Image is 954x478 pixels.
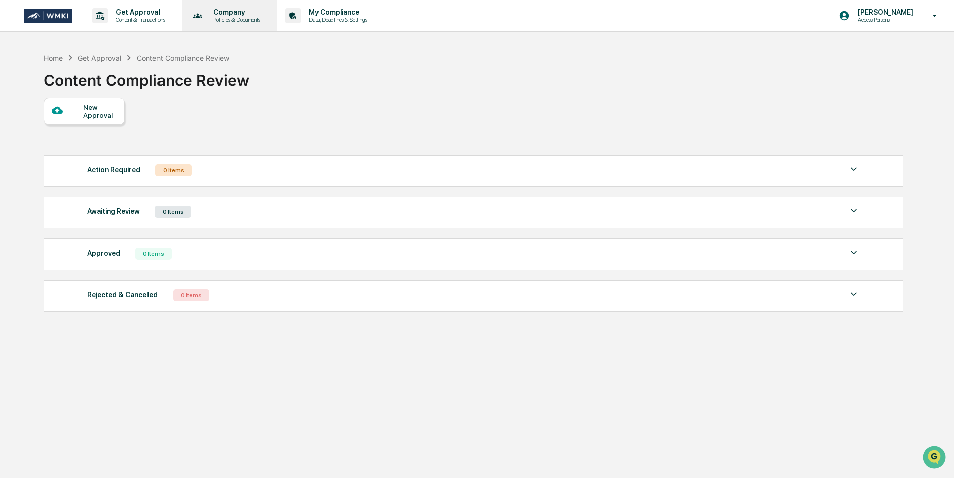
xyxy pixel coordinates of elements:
p: Data, Deadlines & Settings [301,16,372,23]
img: logo [24,9,72,23]
div: We're available if you need us! [34,87,127,95]
span: Data Lookup [20,145,63,155]
div: 0 Items [155,206,191,218]
span: Pylon [100,170,121,177]
span: Attestations [83,126,124,136]
div: 🔎 [10,146,18,154]
div: Action Required [87,163,140,176]
input: Clear [26,46,166,56]
div: 0 Items [173,289,209,301]
a: 🗄️Attestations [69,122,128,140]
img: caret [848,247,860,259]
iframe: Open customer support [922,445,949,472]
p: How can we help? [10,21,183,37]
div: Home [44,54,63,62]
div: Approved [87,247,120,260]
img: 1746055101610-c473b297-6a78-478c-a979-82029cc54cd1 [10,77,28,95]
a: Powered byPylon [71,169,121,177]
div: Awaiting Review [87,205,140,218]
p: Get Approval [108,8,170,16]
div: New Approval [83,103,117,119]
div: 0 Items [135,248,172,260]
span: Preclearance [20,126,65,136]
img: caret [848,288,860,300]
img: caret [848,205,860,217]
div: 0 Items [155,164,192,176]
p: Policies & Documents [205,16,265,23]
p: Company [205,8,265,16]
img: caret [848,163,860,175]
div: Get Approval [78,54,121,62]
button: Start new chat [171,80,183,92]
div: 🖐️ [10,127,18,135]
div: Content Compliance Review [137,54,229,62]
a: 🖐️Preclearance [6,122,69,140]
div: Content Compliance Review [44,63,249,89]
a: 🔎Data Lookup [6,141,67,159]
p: Access Persons [850,16,918,23]
p: Content & Transactions [108,16,170,23]
div: Rejected & Cancelled [87,288,158,301]
p: [PERSON_NAME] [850,8,918,16]
p: My Compliance [301,8,372,16]
div: Start new chat [34,77,165,87]
div: 🗄️ [73,127,81,135]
